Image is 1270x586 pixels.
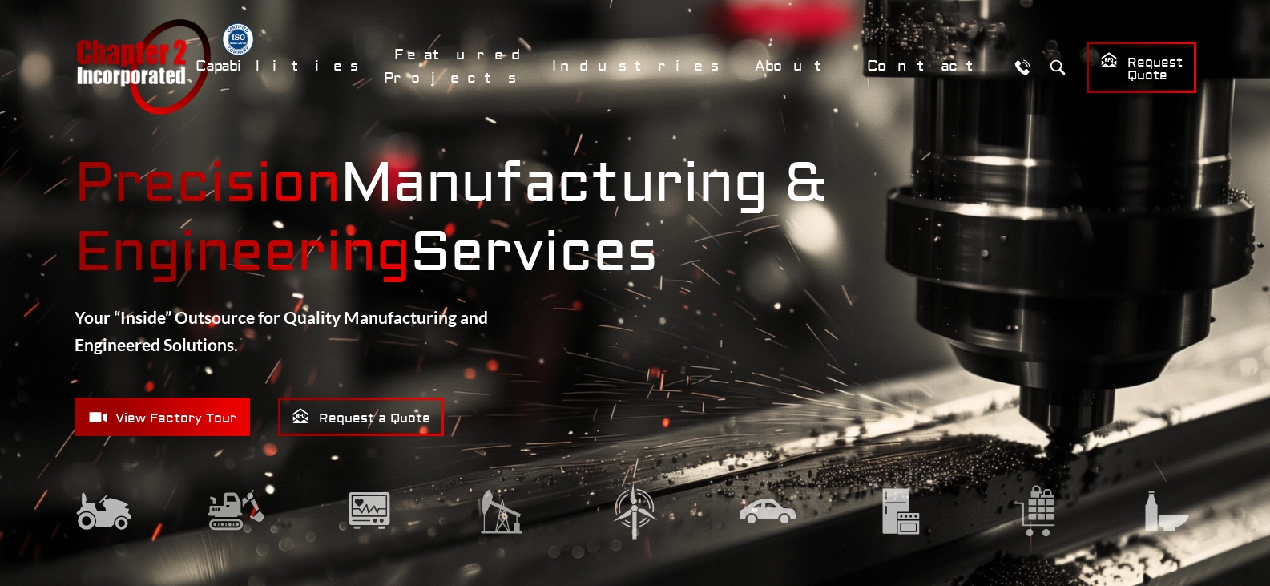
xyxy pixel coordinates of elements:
[75,150,341,218] mark: Precision
[75,307,488,354] strong: Your “Inside” Outsource for Quality Manufacturing and Engineered Solutions.
[1008,52,1038,82] a: Call Us
[292,407,430,427] span: Request a Quote
[185,49,376,83] a: Capabilities
[278,398,444,436] a: Request a Quote
[75,398,250,436] a: View Factory Tour
[384,38,534,95] a: Featured Projects
[744,49,849,83] a: About
[75,150,1196,288] strong: Manufacturing & Services
[1043,52,1073,82] button: Search
[1087,42,1196,93] a: Request Quote
[542,49,736,83] a: Industries
[88,407,236,427] span: View Factory Tour
[75,19,211,115] a: Chapter 2 Incorporated
[75,219,410,287] mark: Engineering
[1100,51,1183,84] span: Request Quote
[857,49,1000,83] a: Contact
